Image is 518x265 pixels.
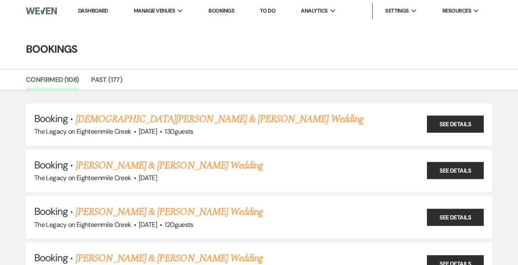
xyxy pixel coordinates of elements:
a: [DEMOGRAPHIC_DATA][PERSON_NAME] & [PERSON_NAME] Wedding [76,112,363,127]
span: Booking [34,158,68,171]
span: The Legacy on Eighteenmile Creek [34,220,131,229]
span: Booking [34,205,68,218]
span: The Legacy on Eighteenmile Creek [34,173,131,182]
a: Bookings [208,7,234,15]
span: [DATE] [139,173,157,182]
span: Analytics [301,7,328,15]
span: The Legacy on Eighteenmile Creek [34,127,131,136]
a: [PERSON_NAME] & [PERSON_NAME] Wedding [76,204,263,219]
a: Dashboard [78,7,108,14]
a: See Details [427,162,484,179]
a: To Do [260,7,275,14]
span: 130 guests [165,127,193,136]
span: 120 guests [165,220,193,229]
a: See Details [427,209,484,226]
span: Settings [385,7,409,15]
span: [DATE] [139,127,157,136]
span: Resources [442,7,471,15]
a: Confirmed (108) [26,74,79,90]
span: Booking [34,251,68,264]
span: [DATE] [139,220,157,229]
span: Manage Venues [134,7,175,15]
a: See Details [427,116,484,133]
img: Weven Logo [26,2,57,20]
a: [PERSON_NAME] & [PERSON_NAME] Wedding [76,158,263,173]
span: Booking [34,112,68,125]
a: Past (177) [91,74,122,90]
